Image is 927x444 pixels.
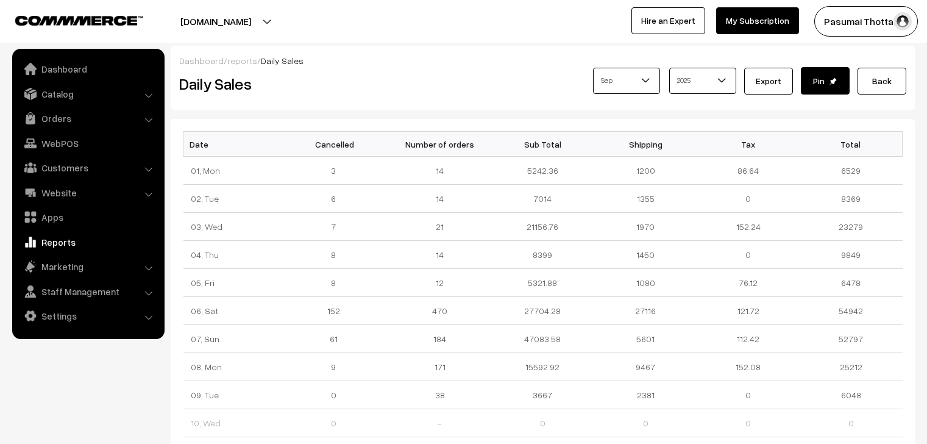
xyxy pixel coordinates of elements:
[15,107,160,129] a: Orders
[389,132,492,157] th: Number of orders
[593,68,660,94] span: Sep
[15,132,160,154] a: WebPOS
[183,269,286,297] td: 05, Fri
[697,297,800,325] td: 121.72
[800,185,903,213] td: 8369
[15,182,160,204] a: Website
[800,132,903,157] th: Total
[389,213,492,241] td: 21
[697,132,800,157] th: Tax
[800,213,903,241] td: 23279
[893,12,912,30] img: user
[814,6,918,37] button: Pasumai Thotta…
[594,70,659,91] span: Sep
[389,409,492,437] td: -
[491,297,594,325] td: 27704.28
[15,305,160,327] a: Settings
[183,409,286,437] td: 10, Wed
[183,297,286,325] td: 06, Sat
[697,269,800,297] td: 76.12
[286,132,389,157] th: Cancelled
[697,353,800,381] td: 152.08
[183,213,286,241] td: 03, Wed
[631,7,705,34] a: Hire an Expert
[697,185,800,213] td: 0
[594,409,697,437] td: 0
[183,381,286,409] td: 09, Tue
[594,325,697,353] td: 5601
[594,269,697,297] td: 1080
[744,68,793,95] button: Export
[261,56,304,66] span: Daily Sales
[594,297,697,325] td: 27116
[800,157,903,185] td: 6529
[389,297,492,325] td: 470
[389,157,492,185] td: 14
[669,68,736,94] span: 2025
[286,269,389,297] td: 8
[491,269,594,297] td: 5321.88
[15,231,160,253] a: Reports
[697,325,800,353] td: 112.42
[183,157,286,185] td: 01, Mon
[594,132,697,157] th: Shipping
[179,54,906,67] div: / /
[594,381,697,409] td: 2381
[800,409,903,437] td: 0
[286,241,389,269] td: 8
[15,16,143,25] img: COMMMERCE
[15,281,160,303] a: Staff Management
[594,353,697,381] td: 9467
[491,157,594,185] td: 5242.36
[491,132,594,157] th: Sub Total
[389,353,492,381] td: 171
[800,297,903,325] td: 54942
[491,381,594,409] td: 3667
[491,409,594,437] td: 0
[491,241,594,269] td: 8399
[15,157,160,179] a: Customers
[286,381,389,409] td: 0
[801,67,850,95] button: Pin
[491,325,594,353] td: 47083.58
[594,213,697,241] td: 1970
[389,381,492,409] td: 38
[800,353,903,381] td: 25212
[716,7,799,34] a: My Subscription
[286,185,389,213] td: 6
[286,157,389,185] td: 3
[286,409,389,437] td: 0
[183,132,286,157] th: Date
[491,185,594,213] td: 7014
[15,12,122,27] a: COMMMERCE
[697,157,800,185] td: 86.64
[800,241,903,269] td: 9849
[183,325,286,353] td: 07, Sun
[697,409,800,437] td: 0
[183,353,286,381] td: 08, Mon
[594,157,697,185] td: 1200
[286,353,389,381] td: 9
[697,381,800,409] td: 0
[15,83,160,105] a: Catalog
[389,269,492,297] td: 12
[138,6,294,37] button: [DOMAIN_NAME]
[800,325,903,353] td: 52797
[15,58,160,80] a: Dashboard
[697,241,800,269] td: 0
[858,68,906,95] a: Back
[670,70,736,91] span: 2025
[800,269,903,297] td: 6478
[286,213,389,241] td: 7
[389,185,492,213] td: 14
[179,56,224,66] a: Dashboard
[286,325,389,353] td: 61
[183,241,286,269] td: 04, Thu
[594,241,697,269] td: 1450
[15,256,160,277] a: Marketing
[800,381,903,409] td: 6048
[227,56,257,66] a: reports
[389,241,492,269] td: 14
[594,185,697,213] td: 1355
[491,213,594,241] td: 21156.76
